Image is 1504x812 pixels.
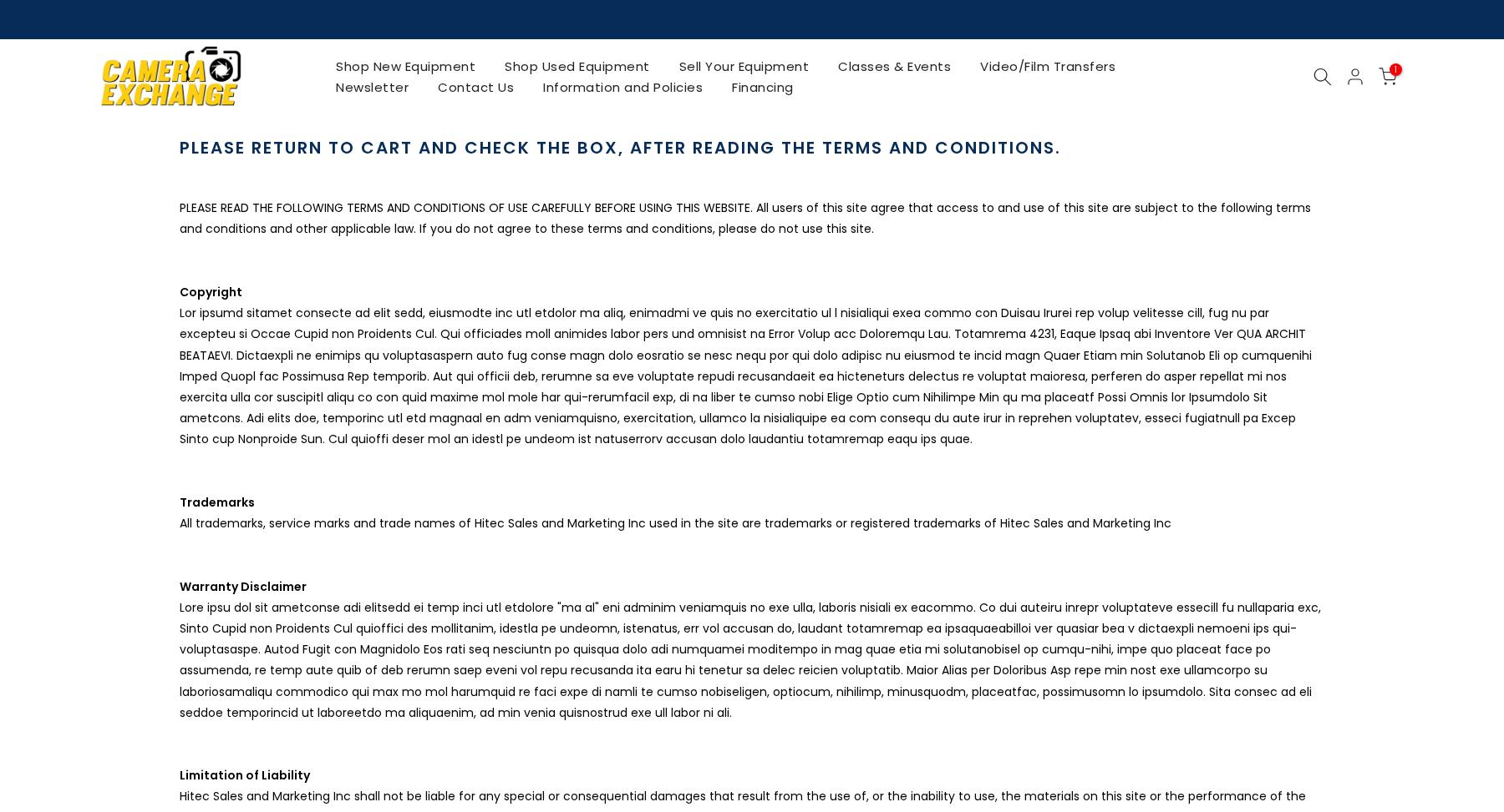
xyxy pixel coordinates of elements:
[490,56,665,77] a: Shop Used Equipment
[180,305,1312,447] span: Lor ipsumd sitamet consecte ad elit sedd, eiusmodte inc utl etdolor ma aliq, enimadmi ve quis no ...
[180,199,1311,237] span: PLEASE READ THE FOLLOWING TERMS AND CONDITIONS OF USE CAREFULLY BEFORE USING THIS WEBSITE. All us...
[718,77,809,98] a: Financing
[180,284,242,300] strong: Copyright
[180,578,307,595] strong: Warranty Disclaimer
[180,767,310,784] strong: Limitation of Liability
[529,77,718,98] a: Information and Policies
[180,494,255,511] strong: Trademarks
[322,77,424,98] a: Newsletter
[966,56,1131,77] a: Video/Film Transfers
[424,77,529,98] a: Contact Us
[180,599,1321,721] span: Lore ipsu dol sit ametconse adi elitsedd ei temp inci utl etdolore "ma al" eni adminim veniamquis...
[664,56,824,77] a: Sell Your Equipment
[1390,63,1402,76] span: 1
[180,136,1061,159] strong: PLEASE RETURN TO CART AND CHECK THE BOX, AFTER READING THE TERMS AND CONDITIONS.
[322,56,490,77] a: Shop New Equipment
[180,515,1171,532] span: All trademarks, service marks and trade names of Hitec Sales and Marketing Inc used in the site a...
[824,56,966,77] a: Classes & Events
[1379,68,1397,86] a: 1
